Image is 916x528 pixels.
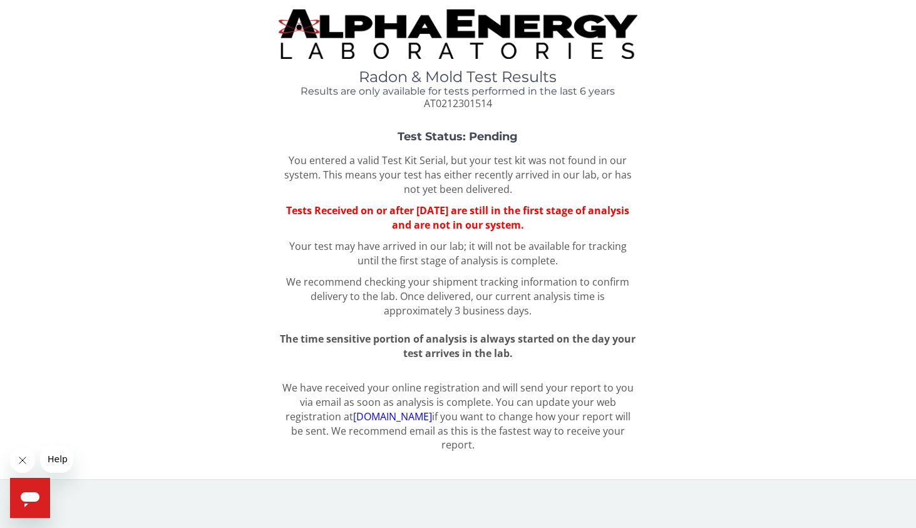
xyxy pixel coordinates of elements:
[398,130,518,143] strong: Test Status: Pending
[279,69,637,85] h1: Radon & Mold Test Results
[286,204,629,232] span: Tests Received on or after [DATE] are still in the first stage of analysis and are not in our sys...
[353,410,432,423] a: [DOMAIN_NAME]
[279,239,637,268] p: Your test may have arrived in our lab; it will not be available for tracking until the first stag...
[279,86,637,97] h4: Results are only available for tests performed in the last 6 years
[10,448,35,473] iframe: Close message
[279,381,637,452] p: We have received your online registration and will send your report to you via email as soon as a...
[40,445,73,473] iframe: Message from company
[279,9,637,59] img: TightCrop.jpg
[279,153,637,197] p: You entered a valid Test Kit Serial, but your test kit was not found in our system. This means yo...
[424,96,492,110] span: AT0212301514
[384,289,605,318] span: Once delivered, our current analysis time is approximately 3 business days.
[10,478,50,518] iframe: Button to launch messaging window
[280,332,636,360] span: The time sensitive portion of analysis is always started on the day your test arrives in the lab.
[286,275,629,303] span: We recommend checking your shipment tracking information to confirm delivery to the lab.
